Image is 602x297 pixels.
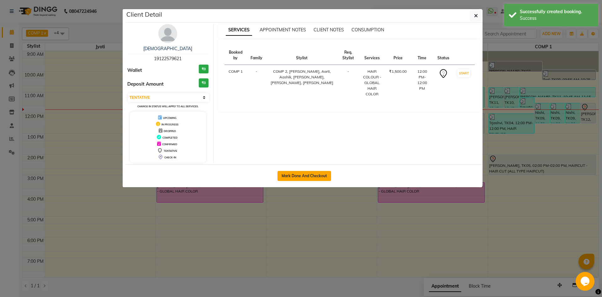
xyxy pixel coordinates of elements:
[410,46,434,65] th: Time
[199,65,209,74] h3: ₹0
[247,46,266,65] th: Family
[162,136,177,139] span: COMPLETED
[338,65,359,101] td: -
[273,69,287,74] span: COMP 2
[314,27,344,33] span: CLIENT NOTES
[389,69,407,74] div: ₹1,500.00
[287,69,319,74] span: , [PERSON_NAME]
[260,27,306,33] span: APPOINTMENT NOTES
[520,8,594,15] div: Successfully created booking.
[266,46,338,65] th: Stylist
[224,65,247,101] td: COMP 1
[137,105,198,108] small: Change in status will apply to all services.
[291,75,324,79] span: , [PERSON_NAME]
[520,15,594,22] div: Success
[154,56,182,61] span: 19122579621
[162,143,177,146] span: CONFIRMED
[143,46,192,51] a: [DEMOGRAPHIC_DATA]
[224,46,247,65] th: Booked by
[457,69,470,77] button: START
[164,149,177,152] span: TENTATIVE
[164,156,176,159] span: CHECK-IN
[410,65,434,101] td: 12:00 PM-12:00 PM
[199,78,209,88] h3: ₹0
[351,27,384,33] span: CONSUMPTION
[158,24,177,43] img: avatar
[434,46,453,65] th: Status
[362,69,382,97] div: HAIR COLOUR - GLOBAL HAIR COLOR
[127,81,164,88] span: Deposit Amount
[359,46,385,65] th: Services
[301,80,333,85] span: , [PERSON_NAME]
[385,46,410,65] th: Price
[161,123,178,126] span: IN PROGRESS
[126,10,162,19] h5: Client Detail
[319,69,330,74] span: , Aarti
[277,171,331,181] button: Mark Done And Checkout
[164,130,176,133] span: DROPPED
[576,272,596,291] iframe: chat widget
[247,65,266,101] td: -
[226,24,252,36] span: SERVICES
[127,67,142,74] span: Wallet
[338,46,359,65] th: Req. Stylist
[163,116,177,119] span: UPCOMING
